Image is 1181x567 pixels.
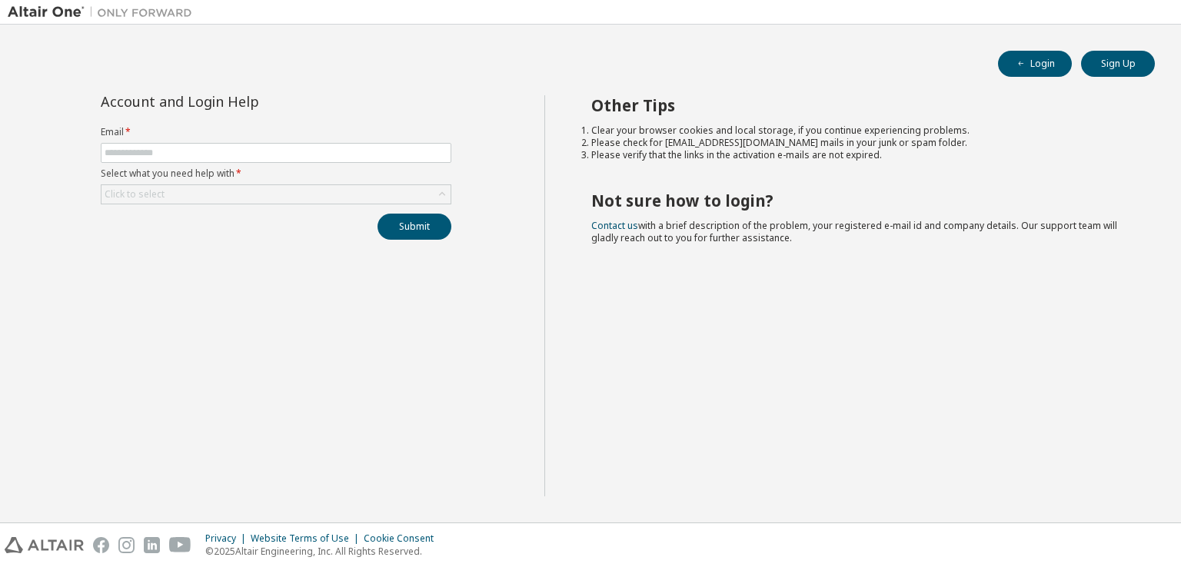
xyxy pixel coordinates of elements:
img: facebook.svg [93,537,109,553]
button: Submit [378,214,451,240]
button: Login [998,51,1072,77]
div: Website Terms of Use [251,532,364,545]
div: Cookie Consent [364,532,443,545]
label: Select what you need help with [101,167,451,180]
p: © 2025 Altair Engineering, Inc. All Rights Reserved. [205,545,443,558]
button: Sign Up [1081,51,1155,77]
li: Clear your browser cookies and local storage, if you continue experiencing problems. [591,124,1128,137]
h2: Not sure how to login? [591,191,1128,211]
li: Please check for [EMAIL_ADDRESS][DOMAIN_NAME] mails in your junk or spam folder. [591,137,1128,149]
div: Account and Login Help [101,95,381,108]
img: altair_logo.svg [5,537,84,553]
span: with a brief description of the problem, your registered e-mail id and company details. Our suppo... [591,219,1117,244]
div: Privacy [205,532,251,545]
h2: Other Tips [591,95,1128,115]
label: Email [101,126,451,138]
img: linkedin.svg [144,537,160,553]
div: Click to select [105,188,165,201]
img: instagram.svg [118,537,135,553]
li: Please verify that the links in the activation e-mails are not expired. [591,149,1128,161]
a: Contact us [591,219,638,232]
img: youtube.svg [169,537,191,553]
div: Click to select [101,185,451,204]
img: Altair One [8,5,200,20]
